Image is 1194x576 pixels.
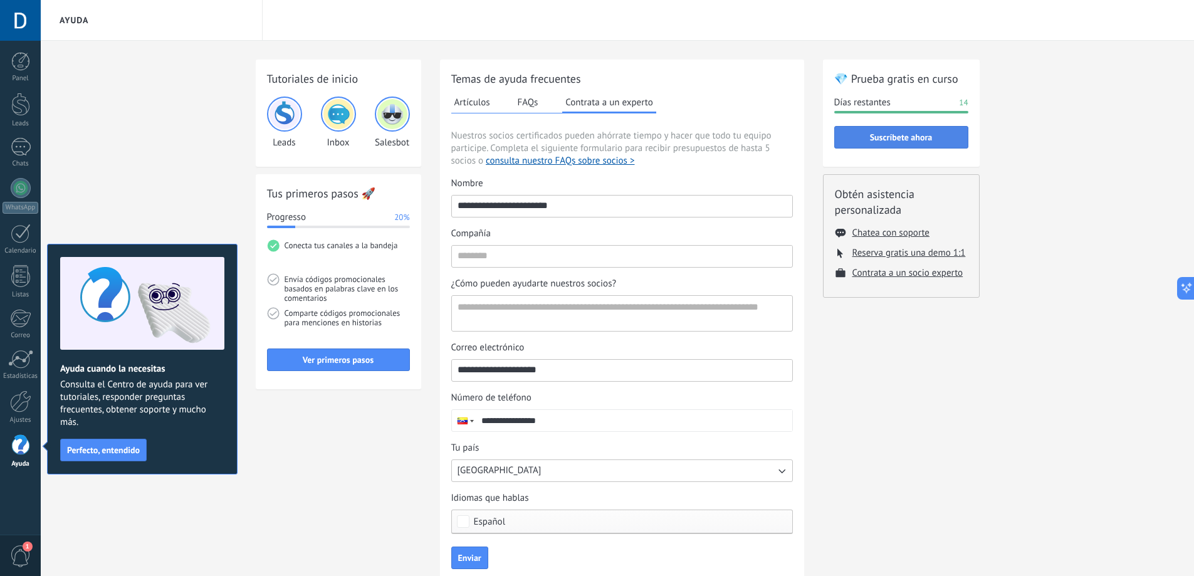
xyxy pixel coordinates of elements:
div: Correo [3,332,39,340]
button: Tu país [451,459,793,482]
button: consulta nuestro FAQs sobre socios > [486,155,634,167]
button: Suscríbete ahora [834,126,968,149]
button: Perfecto, entendido [60,439,147,461]
div: Listas [3,291,39,299]
div: Chats [3,160,39,168]
span: 1 [23,542,33,552]
span: 20% [394,211,409,224]
button: Artículos [451,93,493,112]
h2: Ayuda cuando la necesitas [60,363,224,375]
span: Enviar [458,553,481,562]
div: Salesbot [375,97,410,149]
span: Comparte códigos promocionales para menciones en historias [285,307,410,341]
button: FAQs [515,93,542,112]
span: Ver primeros pasos [303,355,374,364]
div: WhatsApp [3,202,38,214]
h2: 💎 Prueba gratis en curso [834,71,968,86]
div: Leads [267,97,302,149]
span: Consulta el Centro de ayuda para ver tutoriales, responder preguntas frecuentes, obtener soporte ... [60,379,224,429]
span: [GEOGRAPHIC_DATA] [458,464,542,477]
h2: Tutoriales de inicio [267,71,410,86]
span: Envía códigos promocionales basados en palabras clave en los comentarios [285,273,410,307]
div: Ajustes [3,416,39,424]
button: Reserva gratis una demo 1:1 [852,247,966,259]
span: Perfecto, entendido [67,446,140,454]
div: Venezuela: + 58 [452,410,476,431]
div: Panel [3,75,39,83]
span: Español [474,517,506,526]
input: Número de teléfono [476,410,792,431]
textarea: ¿Cómo pueden ayudarte nuestros socios? [452,296,790,331]
div: Inbox [321,97,356,149]
div: Leads [3,120,39,128]
span: Suscríbete ahora [870,133,933,142]
span: Progresso [267,211,306,224]
span: Correo electrónico [451,342,525,354]
span: Idiomas que hablas [451,492,529,505]
input: Compañía [452,246,792,266]
h2: Obtén asistencia personalizada [835,186,968,217]
span: ¿Cómo pueden ayudarte nuestros socios? [451,278,617,290]
button: Contrata a un experto [562,93,656,113]
span: Nuestros socios certificados pueden ahórrate tiempo y hacer que todo tu equipo participe. Complet... [451,130,793,167]
span: Conecta tus canales a la bandeja [285,239,410,273]
span: Días restantes [834,97,891,109]
button: Ver primeros pasos [267,348,410,371]
div: Calendario [3,247,39,255]
span: Nombre [451,177,483,190]
button: Contrata a un socio experto [852,267,963,279]
button: Enviar [451,547,488,569]
h2: Tus primeros pasos 🚀 [267,186,410,201]
button: Chatea con soporte [852,227,930,239]
div: Estadísticas [3,372,39,380]
span: Número de teléfono [451,392,532,404]
span: Tu país [451,442,479,454]
input: Correo electrónico [452,360,792,380]
h2: Temas de ayuda frecuentes [451,71,793,86]
div: Ayuda [3,460,39,468]
input: Nombre [452,196,792,216]
span: Compañía [451,228,491,240]
span: 14 [959,97,968,109]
